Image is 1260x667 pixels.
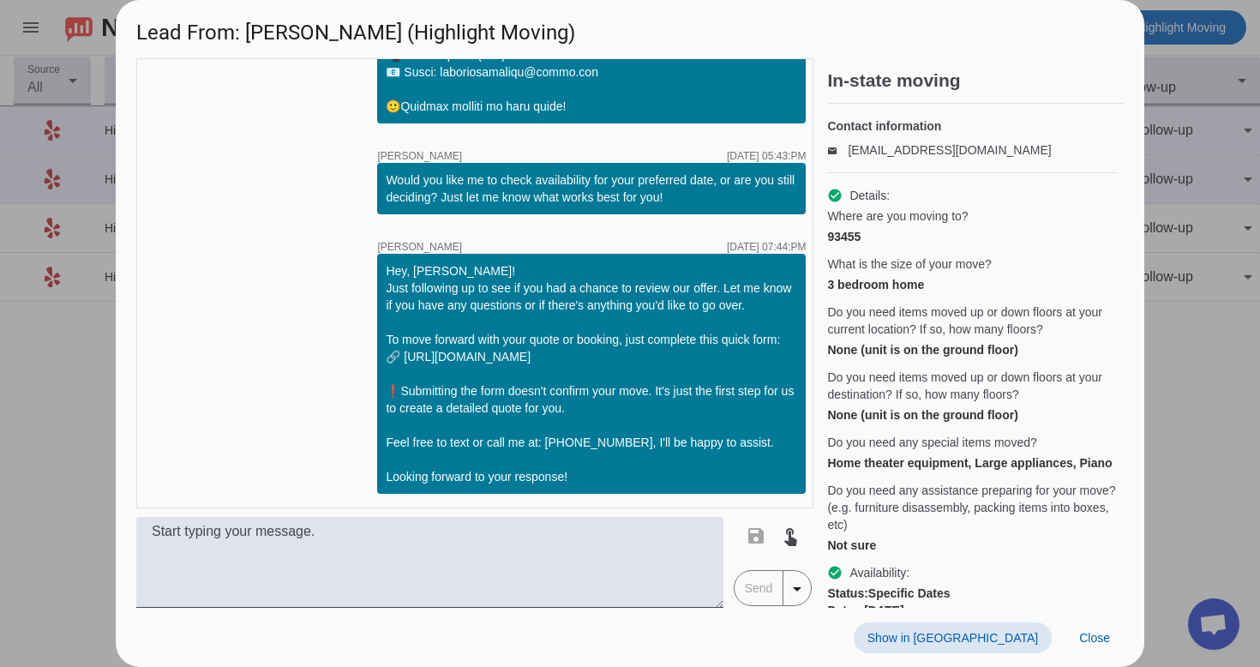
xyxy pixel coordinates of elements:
[827,369,1117,403] span: Do you need items moved up or down floors at your destination? If so, how many floors?
[827,146,848,154] mat-icon: email
[827,585,1117,602] div: Specific Dates
[827,255,991,273] span: What is the size of your move?
[827,341,1117,358] div: None (unit is on the ground floor)
[827,228,1117,245] div: 93455
[386,171,797,206] div: Would you like me to check availability for your preferred date, or are you still deciding? Just ...
[780,526,801,546] mat-icon: touch_app
[827,276,1117,293] div: 3 bedroom home
[849,187,890,204] span: Details:
[787,579,807,599] mat-icon: arrow_drop_down
[854,622,1052,653] button: Show in [GEOGRAPHIC_DATA]
[827,454,1117,472] div: Home theater equipment, Large appliances, Piano
[727,151,806,161] div: [DATE] 05:43:PM
[827,117,1117,135] h4: Contact information
[827,602,1117,619] div: [DATE]
[386,262,797,485] div: Hey, [PERSON_NAME]! Just following up to see if you had a chance to review our offer. Let me know...
[377,151,462,161] span: [PERSON_NAME]
[827,434,1036,451] span: Do you need any special items moved?
[1079,631,1110,645] span: Close
[848,143,1051,157] a: [EMAIL_ADDRESS][DOMAIN_NAME]
[377,242,462,252] span: [PERSON_NAME]
[827,565,843,580] mat-icon: check_circle
[827,207,968,225] span: Where are you moving to?
[867,631,1038,645] span: Show in [GEOGRAPHIC_DATA]
[827,72,1124,89] h2: In-state moving
[727,242,806,252] div: [DATE] 07:44:PM
[827,303,1117,338] span: Do you need items moved up or down floors at your current location? If so, how many floors?
[827,482,1117,533] span: Do you need any assistance preparing for your move? (e.g. furniture disassembly, packing items in...
[827,604,864,617] strong: Dates:
[827,586,867,600] strong: Status:
[827,406,1117,424] div: None (unit is on the ground floor)
[1065,622,1124,653] button: Close
[827,537,1117,554] div: Not sure
[827,188,843,203] mat-icon: check_circle
[849,564,909,581] span: Availability:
